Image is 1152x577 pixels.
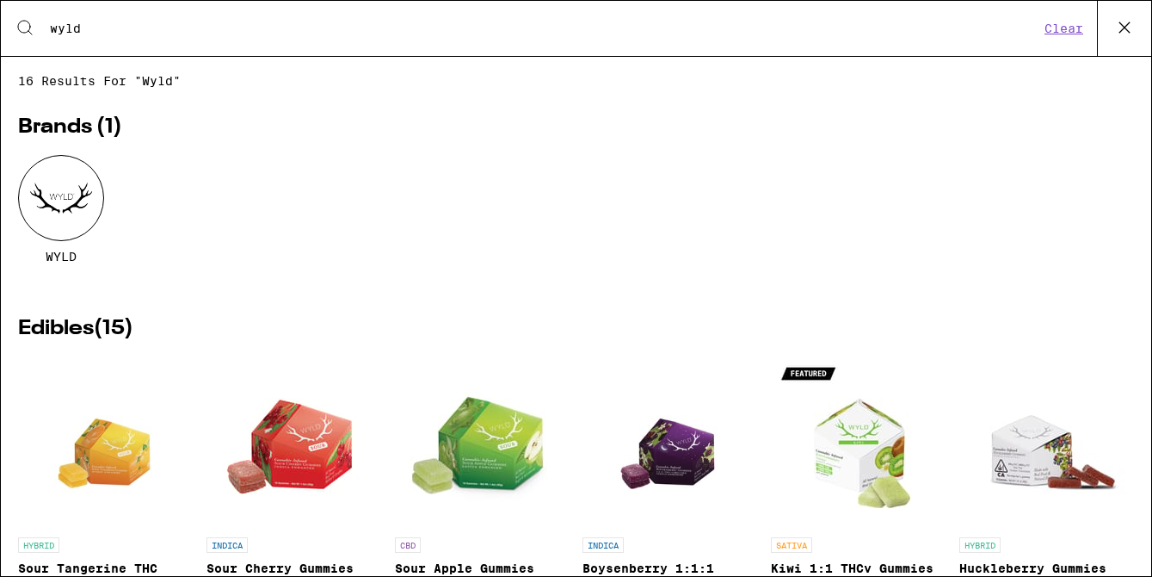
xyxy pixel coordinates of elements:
img: WYLD - Boysenberry 1:1:1 THC:CBD:CBN Gummies [608,357,731,529]
p: CBD [395,537,421,553]
img: WYLD - Kiwi 1:1 THCv Gummies [773,357,945,529]
img: WYLD - Sour Tangerine THC Gummies [44,357,167,529]
p: Sour Apple Gummies [395,561,570,575]
span: Hi. Need any help? [10,12,124,26]
h2: Edibles ( 15 ) [18,319,1134,339]
input: Search for products & categories [49,21,1039,36]
p: HYBRID [959,537,1001,553]
h2: Brands ( 1 ) [18,117,1134,138]
span: WYLD [46,250,77,264]
p: HYBRID [18,537,59,553]
img: WYLD - Sour Apple Gummies [396,357,568,529]
p: INDICA [206,537,248,553]
p: INDICA [582,537,624,553]
p: SATIVA [771,537,812,553]
button: Clear [1039,21,1088,36]
img: WYLD - Huckleberry Gummies [961,357,1133,529]
p: Kiwi 1:1 THCv Gummies [771,561,946,575]
span: 16 results for "wyld" [18,74,1134,88]
p: Sour Cherry Gummies [206,561,381,575]
img: WYLD - Sour Cherry Gummies [207,357,379,529]
p: Huckleberry Gummies [959,561,1134,575]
